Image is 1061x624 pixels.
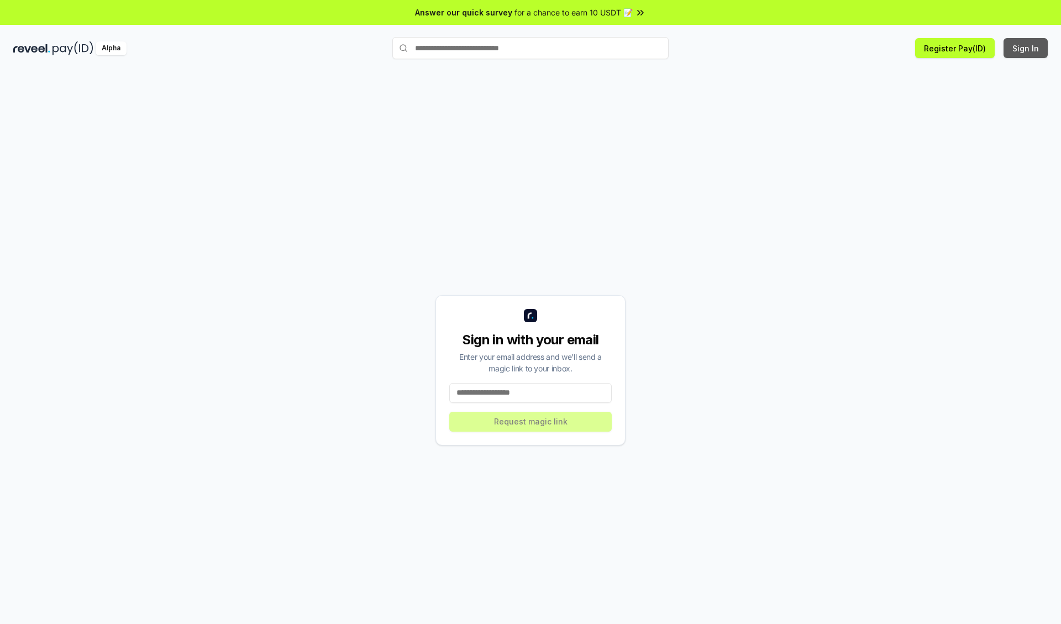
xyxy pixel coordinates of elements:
[449,351,612,374] div: Enter your email address and we’ll send a magic link to your inbox.
[52,41,93,55] img: pay_id
[415,7,512,18] span: Answer our quick survey
[1004,38,1048,58] button: Sign In
[449,331,612,349] div: Sign in with your email
[13,41,50,55] img: reveel_dark
[524,309,537,322] img: logo_small
[514,7,633,18] span: for a chance to earn 10 USDT 📝
[915,38,995,58] button: Register Pay(ID)
[96,41,127,55] div: Alpha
